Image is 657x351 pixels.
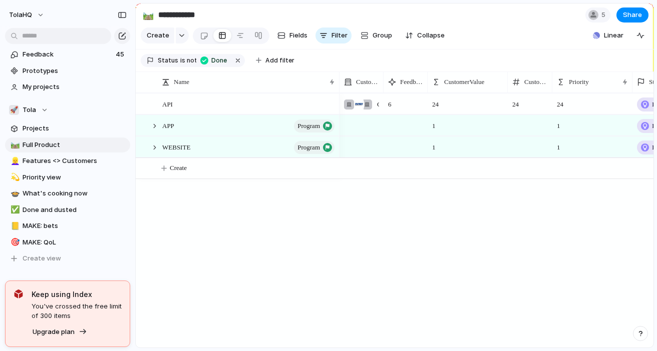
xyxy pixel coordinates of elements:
[297,140,320,154] span: program
[11,155,18,167] div: 👱‍♀️
[5,121,130,136] a: Projects
[5,79,130,94] a: My projects
[417,30,445,40] span: Collapse
[553,94,567,109] span: 24
[23,66,127,76] span: Prototypes
[294,141,335,154] button: program
[9,237,19,247] button: 🎯
[508,94,552,109] span: 24
[428,137,440,152] span: 1
[401,27,449,43] button: Collapse
[5,63,130,78] a: Prototypes
[384,94,396,109] span: 6
[9,205,19,215] button: ✅
[23,237,127,247] span: MAKE: QoL
[373,30,392,40] span: Group
[23,221,127,231] span: MAKE: bets
[589,28,627,43] button: Linear
[356,27,397,43] button: Group
[9,172,19,182] button: 💫
[428,115,440,131] span: 1
[5,153,130,168] a: 👱‍♀️Features <> Customers
[116,49,126,59] span: 45
[5,186,130,201] a: 🍲What's cooking now
[289,30,307,40] span: Fields
[604,30,623,40] span: Linear
[23,140,127,150] span: Full Product
[9,10,32,20] span: TolaHQ
[158,56,178,65] span: Status
[174,77,189,87] span: Name
[162,141,190,152] span: WEBSITE
[428,94,443,109] span: 24
[23,82,127,92] span: My projects
[553,137,564,152] span: 1
[332,30,348,40] span: Filter
[5,102,130,117] button: 🚀Tola
[5,218,130,233] a: 📒MAKE: bets
[5,202,130,217] a: ✅Done and dusted
[180,56,185,65] span: is
[23,123,127,133] span: Projects
[5,7,50,23] button: TolaHQ
[400,77,423,87] span: Feedback
[356,77,379,87] span: Customer
[32,289,122,299] span: Keep using Index
[5,170,130,185] a: 💫Priority view
[197,55,232,66] button: Done
[315,27,352,43] button: Filter
[211,56,229,65] span: Done
[377,99,379,109] span: CVA - Joon Beauty , Party Studio , fabworks , Carlton at Carlton Law
[11,220,18,232] div: 📒
[601,10,608,20] span: 5
[553,115,564,131] span: 1
[5,137,130,152] a: 🛤️Full Product
[5,47,130,62] a: Feedback45
[9,188,19,198] button: 🍲
[444,77,484,87] span: CustomerValue
[32,301,122,321] span: You've crossed the free limit of 300 items
[623,10,642,20] span: Share
[162,98,173,109] span: API
[11,236,18,248] div: 🎯
[250,53,300,67] button: Add filter
[143,8,154,21] div: 🛤️
[30,325,90,339] button: Upgrade plan
[524,77,547,87] span: CustomerValue#
[185,56,196,65] span: not
[162,119,174,131] span: APP
[23,253,61,263] span: Create view
[11,188,18,199] div: 🍲
[273,27,311,43] button: Fields
[9,221,19,231] button: 📒
[11,171,18,183] div: 💫
[5,251,130,266] button: Create view
[9,105,19,115] div: 🚀
[11,139,18,150] div: 🛤️
[170,163,187,173] span: Create
[23,172,127,182] span: Priority view
[5,235,130,250] a: 🎯MAKE: QoL
[33,327,75,337] span: Upgrade plan
[11,204,18,215] div: ✅
[569,77,589,87] span: Priority
[9,140,19,150] button: 🛤️
[265,56,294,65] span: Add filter
[141,27,174,43] button: Create
[23,49,113,59] span: Feedback
[9,156,19,166] button: 👱‍♀️
[140,7,156,23] button: 🛤️
[616,7,648,22] button: Share
[23,105,36,115] span: Tola
[297,119,320,133] span: program
[23,205,127,215] span: Done and dusted
[178,55,198,66] button: isnot
[294,119,335,132] button: program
